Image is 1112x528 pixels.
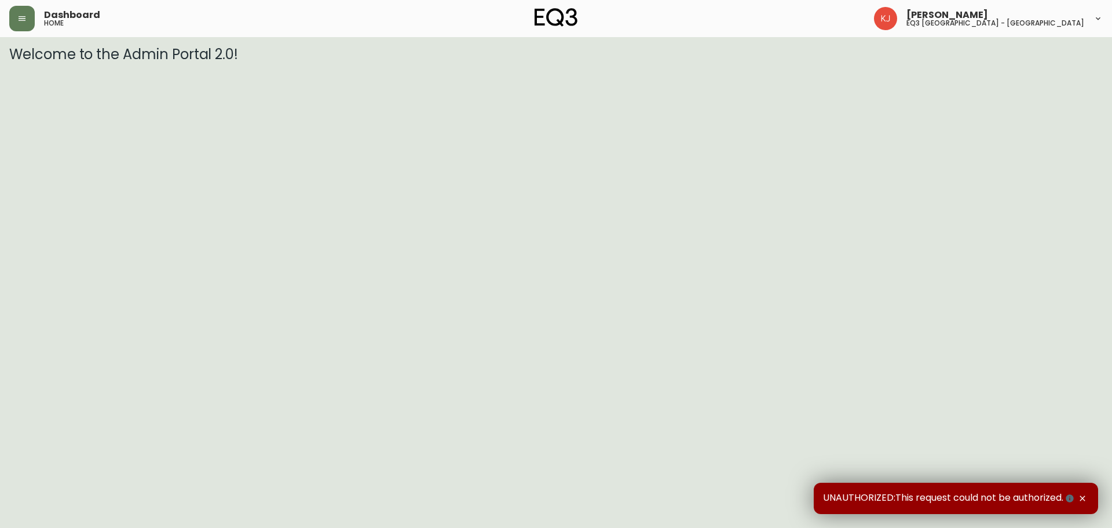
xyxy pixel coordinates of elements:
[9,46,1103,63] h3: Welcome to the Admin Portal 2.0!
[823,492,1076,505] span: UNAUTHORIZED:This request could not be authorized.
[44,20,64,27] h5: home
[906,10,988,20] span: [PERSON_NAME]
[44,10,100,20] span: Dashboard
[535,8,577,27] img: logo
[874,7,897,30] img: 24a625d34e264d2520941288c4a55f8e
[906,20,1084,27] h5: eq3 [GEOGRAPHIC_DATA] - [GEOGRAPHIC_DATA]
